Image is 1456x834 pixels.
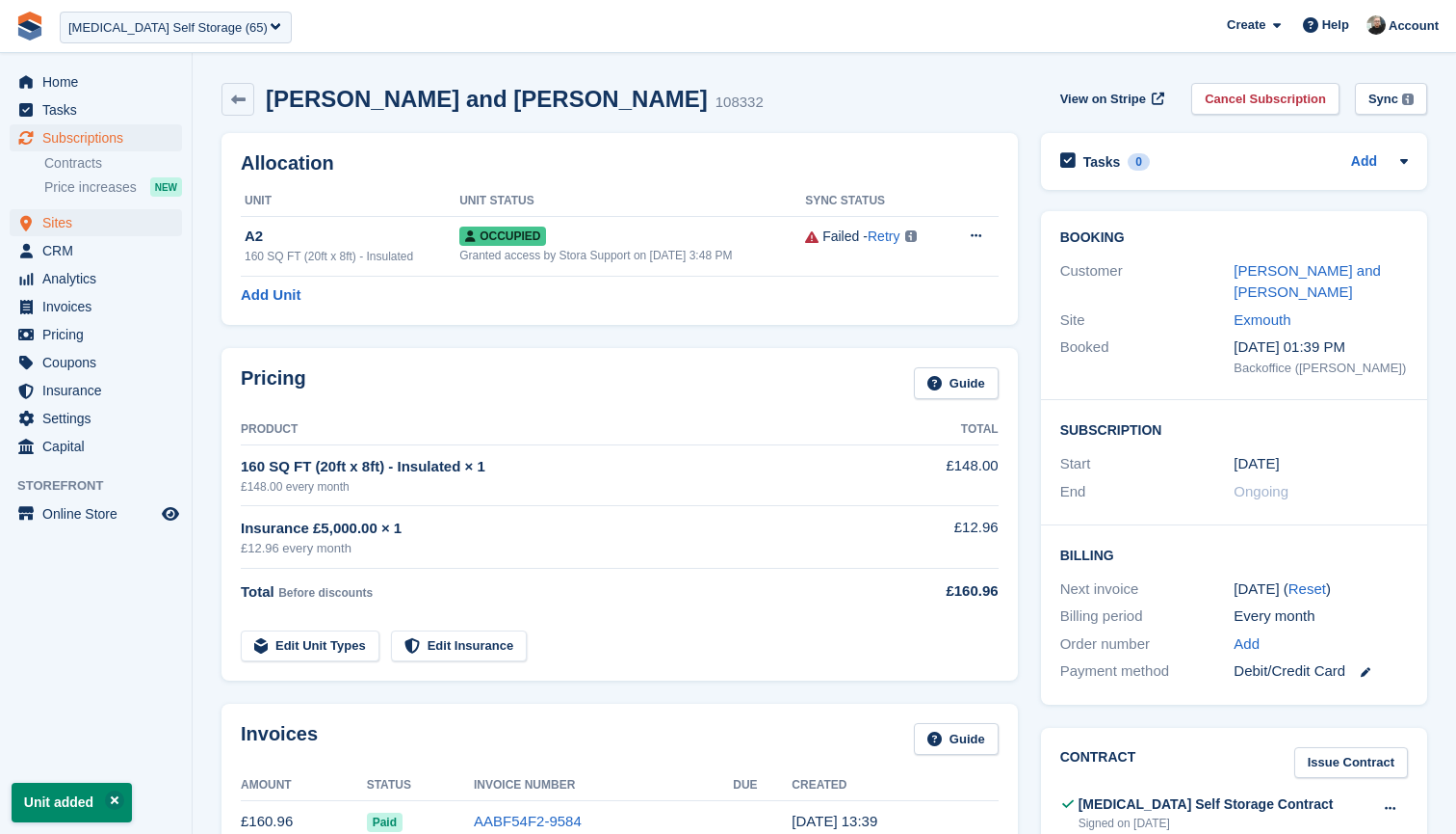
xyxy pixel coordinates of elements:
[1227,15,1265,35] span: Create
[241,518,881,540] div: Insurance £5,000.00 × 1
[42,321,158,348] span: Pricing
[1079,815,1334,832] div: Signed on [DATE]
[10,237,182,264] a: menu
[914,367,999,399] a: Guide
[241,631,379,662] a: Edit Unit Types
[1234,262,1381,301] a: [PERSON_NAME] and [PERSON_NAME]
[1234,359,1408,378] div: Backoffice ([PERSON_NAME])
[42,209,158,236] span: Sites
[1060,605,1235,628] div: Billing period
[241,583,274,600] span: Total
[1234,605,1408,628] div: Every month
[1234,311,1290,328] a: Exmouth
[868,229,899,244] a: Retry
[1060,90,1146,109] span: View on Stripe
[1060,419,1408,439] h2: Subscription
[245,226,459,248] div: A2
[10,377,182,404] a: menu
[241,478,881,496] div: £148.00 every month
[1060,633,1235,656] div: Order number
[474,813,582,829] a: AABF54F2-9584
[1234,633,1260,656] a: Add
[367,813,403,832] span: Paid
[241,284,300,307] a: Add Unit
[278,586,373,600] span: Before discounts
[881,415,998,445] th: Total
[459,227,546,246] span: Occupied
[10,96,182,123] a: menu
[44,154,182,173] a: Contracts
[10,209,182,236] a: menu
[805,186,947,217] th: Sync Status
[150,177,182,197] div: NEW
[10,500,182,527] a: menu
[266,86,708,112] h2: [PERSON_NAME] and [PERSON_NAME]
[241,186,459,217] th: Unit
[42,124,158,151] span: Subscriptions
[1060,230,1408,246] h2: Booking
[914,723,999,755] a: Guide
[1294,747,1408,779] a: Issue Contract
[42,405,158,432] span: Settings
[1060,578,1235,601] div: Next invoice
[10,265,182,292] a: menu
[42,377,158,404] span: Insurance
[44,176,182,198] a: Price increases NEW
[1060,481,1235,503] div: End
[42,349,158,376] span: Coupons
[881,444,998,505] td: £148.00
[245,248,459,265] div: 160 SQ FT (20ft x 8ft) - Insulated
[1389,16,1439,36] span: Account
[10,321,182,348] a: menu
[1355,83,1427,115] button: Sync
[881,506,998,569] td: £12.96
[42,265,158,292] span: Analytics
[10,293,182,320] a: menu
[1060,660,1235,683] div: Payment method
[241,456,881,478] div: 160 SQ FT (20ft x 8ft) - Insulated × 1
[241,415,881,445] th: Product
[241,723,318,755] h2: Invoices
[42,433,158,460] span: Capital
[1402,94,1414,105] img: icon-info-grey-7440780725fd019a000dd9b08b2336e03edf1995a4989e88bcd33f0948082b44.svg
[12,783,132,822] p: Unit added
[1288,580,1326,597] a: Reset
[792,770,998,801] th: Created
[241,152,999,175] h2: Allocation
[1234,483,1288,499] span: Ongoing
[10,124,182,151] a: menu
[1079,794,1334,815] div: [MEDICAL_DATA] Self Storage Contract
[1234,578,1408,601] div: [DATE] ( )
[733,770,792,801] th: Due
[42,500,158,527] span: Online Store
[1060,260,1235,304] div: Customer
[17,476,192,496] span: Storefront
[10,349,182,376] a: menu
[10,68,182,95] a: menu
[881,580,998,603] div: £160.96
[1366,15,1386,35] img: Tom Huddleston
[10,405,182,432] a: menu
[44,178,137,197] span: Price increases
[715,92,764,114] div: 108332
[241,367,306,399] h2: Pricing
[42,293,158,320] span: Invoices
[391,631,528,662] a: Edit Insurance
[159,502,182,525] a: Preview store
[863,227,899,247] span: -
[1234,660,1408,683] div: Debit/Credit Card
[42,237,158,264] span: CRM
[42,68,158,95] span: Home
[1368,90,1398,109] div: Sync
[822,227,859,247] div: Failed
[1351,151,1377,174] a: Add
[1234,336,1408,359] div: [DATE] 01:39 PM
[459,186,805,217] th: Unit Status
[15,12,44,40] img: stora-icon-8386f47178a22dfd0bd8f6a31ec36ba5ce8667c1dd55bd0f319d3a0aa187defe.svg
[42,96,158,123] span: Tasks
[1234,453,1279,475] time: 2025-09-16 00:00:00 UTC
[905,230,917,242] img: icon-info-grey-7440780725fd019a000dd9b08b2336e03edf1995a4989e88bcd33f0948082b44.svg
[1322,15,1349,35] span: Help
[68,18,268,38] div: [MEDICAL_DATA] Self Storage (65)
[1128,153,1150,171] div: 0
